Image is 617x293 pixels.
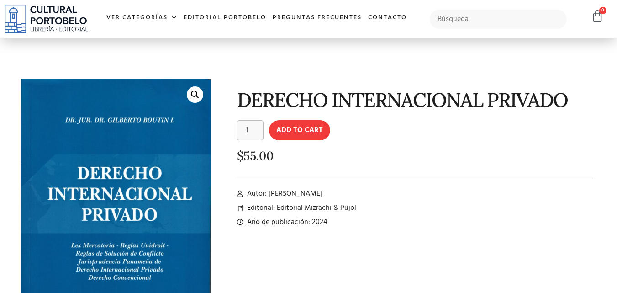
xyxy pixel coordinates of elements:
[103,8,180,28] a: Ver Categorías
[245,202,356,213] span: Editorial: Editorial Mizrachi & Pujol
[237,148,274,163] bdi: 55.00
[245,188,322,199] span: Autor: [PERSON_NAME]
[237,120,264,140] input: Product quantity
[237,148,243,163] span: $
[430,10,567,29] input: Búsqueda
[599,7,606,14] span: 0
[591,10,604,23] a: 0
[269,8,365,28] a: Preguntas frecuentes
[180,8,269,28] a: Editorial Portobelo
[245,217,327,228] span: Año de publicación: 2024
[269,120,330,140] button: Add to cart
[187,86,203,103] a: 🔍
[237,89,594,111] h1: DERECHO INTERNACIONAL PRIVADO
[365,8,410,28] a: Contacto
